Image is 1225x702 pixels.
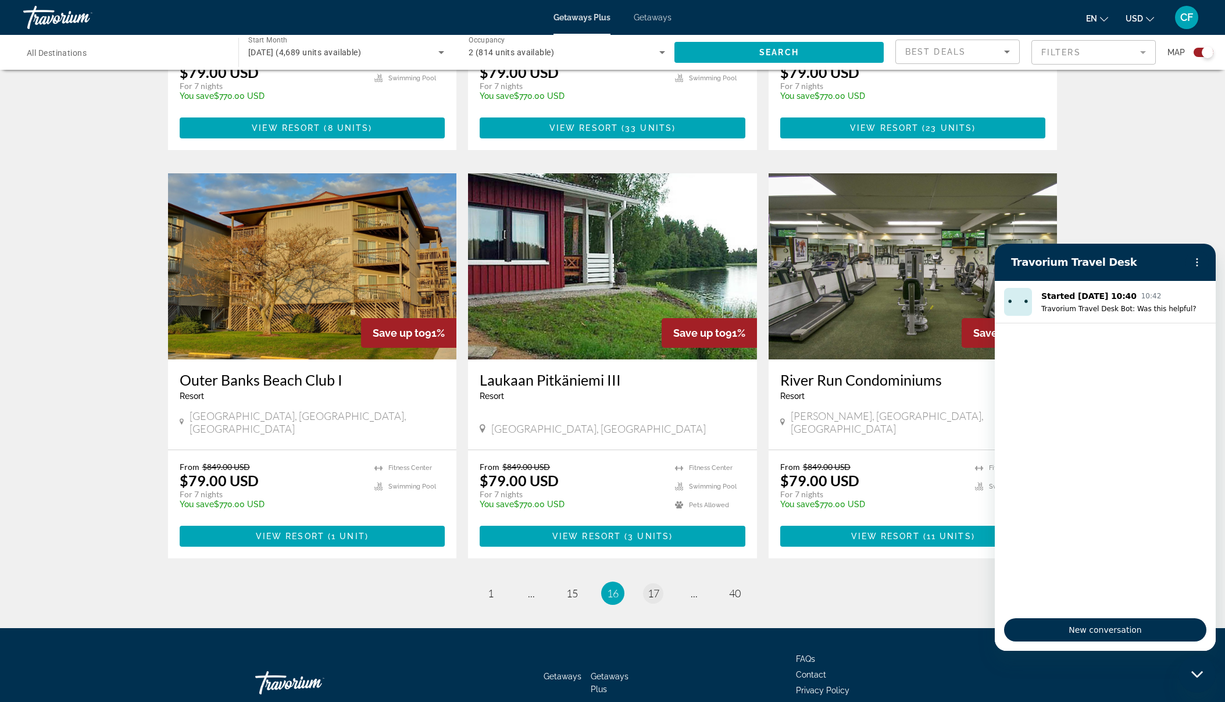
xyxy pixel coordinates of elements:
[180,117,445,138] button: View Resort(8 units)
[23,2,140,33] a: Travorium
[796,686,849,695] a: Privacy Policy
[480,371,745,389] a: Laukaan Pitkäniemi III
[962,318,1057,348] div: 91%
[1031,40,1156,65] button: Filter
[905,45,1010,59] mat-select: Sort by
[324,532,369,541] span: ( )
[662,318,757,348] div: 91%
[1167,44,1185,60] span: Map
[796,654,815,664] a: FAQs
[255,665,372,700] a: Travorium
[469,36,505,44] span: Occupancy
[851,532,920,541] span: View Resort
[780,371,1046,389] a: River Run Condominiums
[803,462,851,472] span: $849.00 USD
[361,318,456,348] div: 91%
[190,409,445,435] span: [GEOGRAPHIC_DATA], [GEOGRAPHIC_DATA], [GEOGRAPHIC_DATA]
[480,81,663,91] p: For 7 nights
[180,371,445,389] a: Outer Banks Beach Club I
[634,13,672,22] a: Getaways
[388,483,436,490] span: Swimming Pool
[202,462,250,472] span: $849.00 USD
[780,117,1046,138] a: View Resort(23 units)
[248,36,287,44] span: Start Month
[480,526,745,547] button: View Resort(3 units)
[780,500,815,509] span: You save
[248,48,361,57] span: [DATE] (4,689 units available)
[780,462,800,472] span: From
[780,472,859,489] p: $79.00 USD
[491,422,706,435] span: [GEOGRAPHIC_DATA], [GEOGRAPHIC_DATA]
[544,672,581,681] span: Getaways
[689,483,737,490] span: Swimming Pool
[388,464,432,472] span: Fitness Center
[480,91,514,101] span: You save
[618,123,676,133] span: ( )
[180,91,214,101] span: You save
[926,123,972,133] span: 23 units
[180,489,363,500] p: For 7 nights
[256,532,324,541] span: View Resort
[621,532,673,541] span: ( )
[607,587,619,600] span: 16
[673,327,726,339] span: Save up to
[919,123,976,133] span: ( )
[674,42,884,63] button: Search
[689,74,737,82] span: Swimming Pool
[780,391,805,401] span: Resort
[796,670,826,679] span: Contact
[1086,14,1097,23] span: en
[552,532,621,541] span: View Resort
[850,123,919,133] span: View Resort
[553,13,610,22] span: Getaways Plus
[480,462,499,472] span: From
[320,123,372,133] span: ( )
[480,489,663,500] p: For 7 nights
[1180,12,1193,23] span: CF
[566,587,578,600] span: 15
[989,464,1033,472] span: Fitness Center
[27,48,87,58] span: All Destinations
[780,91,815,101] span: You save
[625,123,672,133] span: 33 units
[780,63,859,81] p: $79.00 USD
[780,81,964,91] p: For 7 nights
[780,489,964,500] p: For 7 nights
[1178,655,1216,693] iframe: Button to launch messaging window, conversation in progress
[591,672,628,694] a: Getaways Plus
[989,483,1037,490] span: Swimming Pool
[689,464,733,472] span: Fitness Center
[995,244,1216,651] iframe: Messaging window
[180,91,363,101] p: $770.00 USD
[1086,10,1108,27] button: Change language
[168,173,457,359] img: 4224E01X.jpg
[373,327,425,339] span: Save up to
[252,123,320,133] span: View Resort
[180,526,445,547] button: View Resort(1 unit)
[328,123,369,133] span: 8 units
[480,391,504,401] span: Resort
[469,48,554,57] span: 2 (814 units available)
[780,91,964,101] p: $770.00 USD
[180,81,363,91] p: For 7 nights
[780,526,1046,547] button: View Resort(11 units)
[480,500,514,509] span: You save
[769,173,1058,359] img: 5796O01X.jpg
[180,63,259,81] p: $79.00 USD
[549,123,618,133] span: View Resort
[331,532,365,541] span: 1 unit
[180,391,204,401] span: Resort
